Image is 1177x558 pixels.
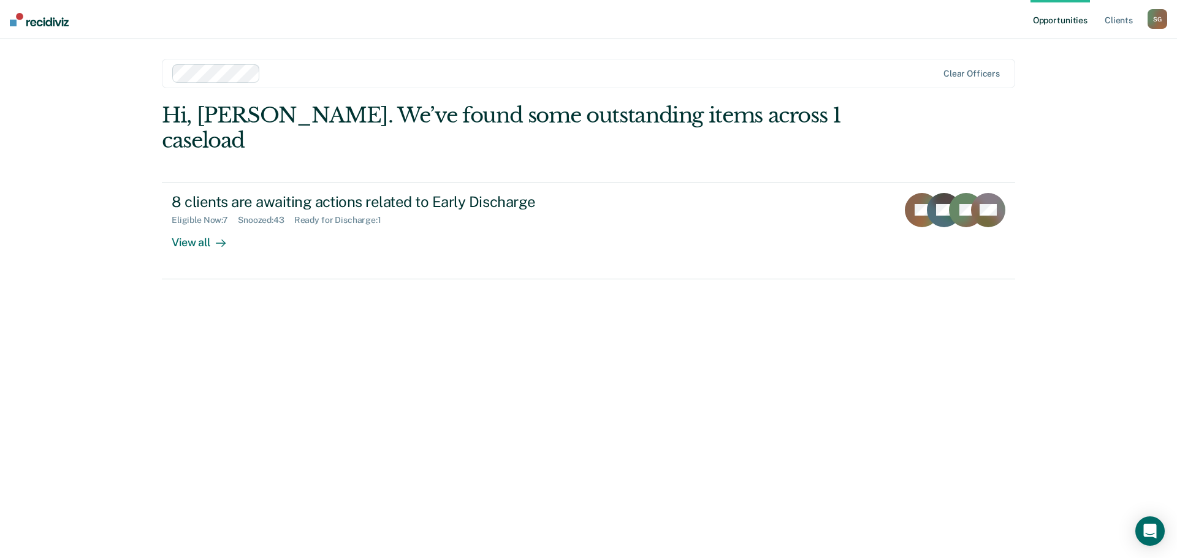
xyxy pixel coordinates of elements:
[172,225,240,249] div: View all
[162,183,1015,279] a: 8 clients are awaiting actions related to Early DischargeEligible Now:7Snoozed:43Ready for Discha...
[238,215,294,225] div: Snoozed : 43
[1148,9,1167,29] button: SG
[294,215,391,225] div: Ready for Discharge : 1
[1135,516,1165,546] div: Open Intercom Messenger
[162,103,845,153] div: Hi, [PERSON_NAME]. We’ve found some outstanding items across 1 caseload
[1148,9,1167,29] div: S G
[10,13,69,26] img: Recidiviz
[172,215,238,225] div: Eligible Now : 7
[172,193,602,211] div: 8 clients are awaiting actions related to Early Discharge
[943,69,1000,79] div: Clear officers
